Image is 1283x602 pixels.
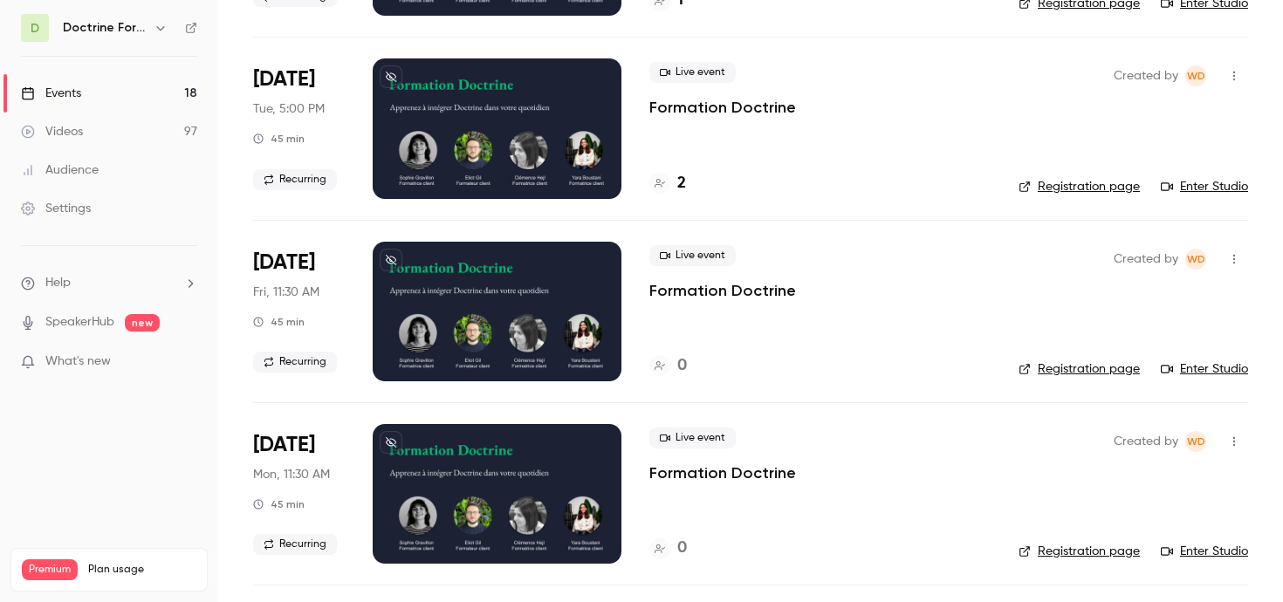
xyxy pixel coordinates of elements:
[1187,249,1205,270] span: WD
[88,563,196,577] span: Plan usage
[21,123,83,140] div: Videos
[649,172,686,195] a: 2
[1161,543,1248,560] a: Enter Studio
[21,85,81,102] div: Events
[45,274,71,292] span: Help
[31,19,39,38] span: D
[677,537,687,560] h4: 0
[677,172,686,195] h4: 2
[649,97,796,118] a: Formation Doctrine
[21,200,91,217] div: Settings
[176,354,197,370] iframe: Noticeable Trigger
[1187,65,1205,86] span: WD
[649,280,796,301] a: Formation Doctrine
[649,462,796,483] a: Formation Doctrine
[1161,178,1248,195] a: Enter Studio
[253,169,337,190] span: Recurring
[22,559,78,580] span: Premium
[253,58,345,198] div: Sep 23 Tue, 5:00 PM (Europe/Paris)
[253,352,337,373] span: Recurring
[649,62,736,83] span: Live event
[1185,65,1206,86] span: Webinar Doctrine
[1114,249,1178,270] span: Created by
[45,313,114,332] a: SpeakerHub
[21,161,99,179] div: Audience
[649,428,736,448] span: Live event
[649,537,687,560] a: 0
[1019,360,1140,378] a: Registration page
[253,242,345,381] div: Sep 26 Fri, 11:30 AM (Europe/Paris)
[125,314,160,332] span: new
[1161,360,1248,378] a: Enter Studio
[1019,178,1140,195] a: Registration page
[1187,431,1205,452] span: WD
[253,249,315,277] span: [DATE]
[1019,543,1140,560] a: Registration page
[253,65,315,93] span: [DATE]
[253,534,337,555] span: Recurring
[253,431,315,459] span: [DATE]
[253,132,305,146] div: 45 min
[649,245,736,266] span: Live event
[45,352,111,371] span: What's new
[1114,65,1178,86] span: Created by
[253,284,319,301] span: Fri, 11:30 AM
[1114,431,1178,452] span: Created by
[253,100,325,118] span: Tue, 5:00 PM
[253,466,330,483] span: Mon, 11:30 AM
[1185,431,1206,452] span: Webinar Doctrine
[21,274,197,292] li: help-dropdown-opener
[677,354,687,378] h4: 0
[1185,249,1206,270] span: Webinar Doctrine
[649,354,687,378] a: 0
[253,424,345,564] div: Sep 29 Mon, 11:30 AM (Europe/Paris)
[253,497,305,511] div: 45 min
[63,19,147,37] h6: Doctrine Formation Avocats
[253,315,305,329] div: 45 min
